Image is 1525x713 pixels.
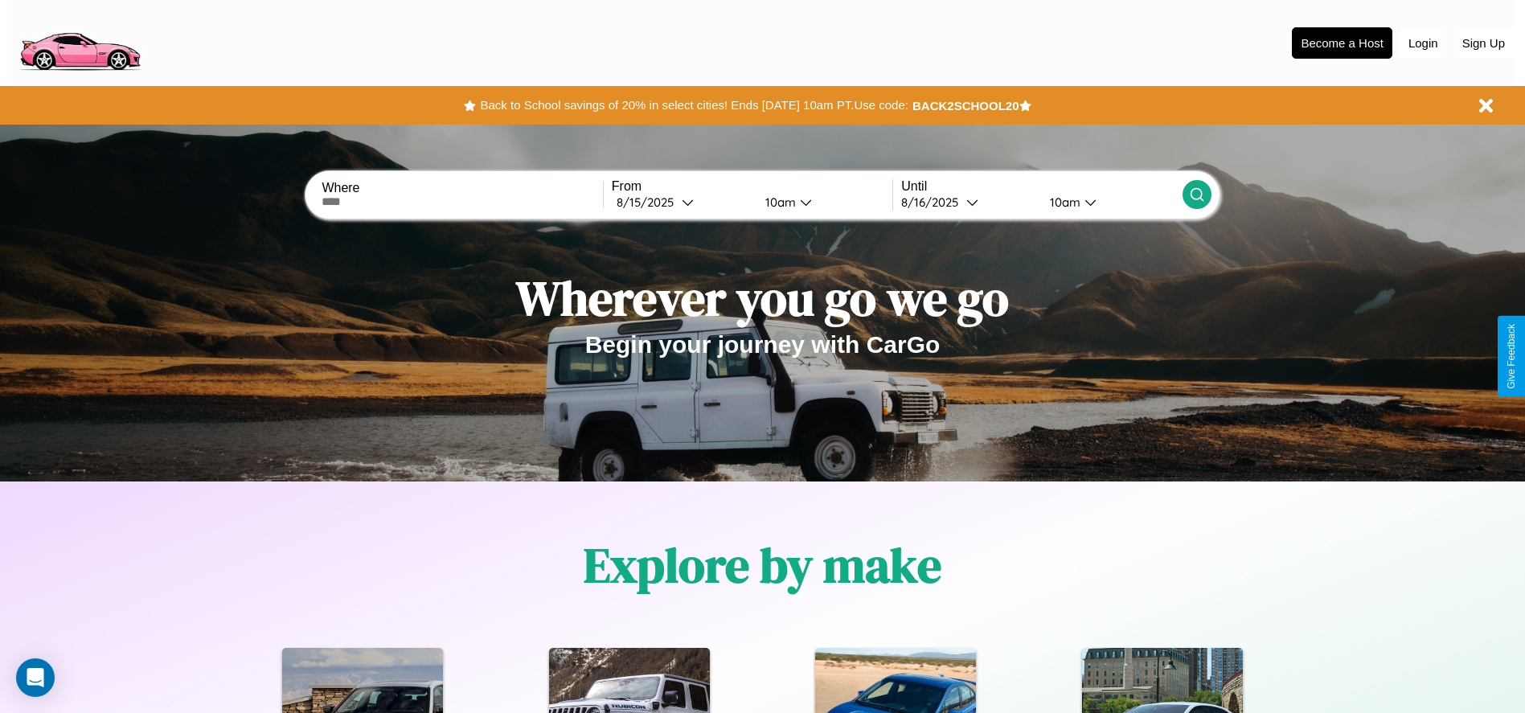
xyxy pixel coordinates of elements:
[584,532,941,598] h1: Explore by make
[12,8,147,75] img: logo
[912,99,1019,113] b: BACK2SCHOOL20
[757,195,800,210] div: 10am
[901,179,1182,194] label: Until
[901,195,966,210] div: 8 / 16 / 2025
[612,179,892,194] label: From
[752,194,893,211] button: 10am
[1454,28,1513,58] button: Sign Up
[1400,28,1446,58] button: Login
[1292,27,1392,59] button: Become a Host
[1037,194,1183,211] button: 10am
[476,94,912,117] button: Back to School savings of 20% in select cities! Ends [DATE] 10am PT.Use code:
[16,658,55,697] div: Open Intercom Messenger
[617,195,682,210] div: 8 / 15 / 2025
[1506,324,1517,389] div: Give Feedback
[322,181,602,195] label: Where
[1042,195,1084,210] div: 10am
[612,194,752,211] button: 8/15/2025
